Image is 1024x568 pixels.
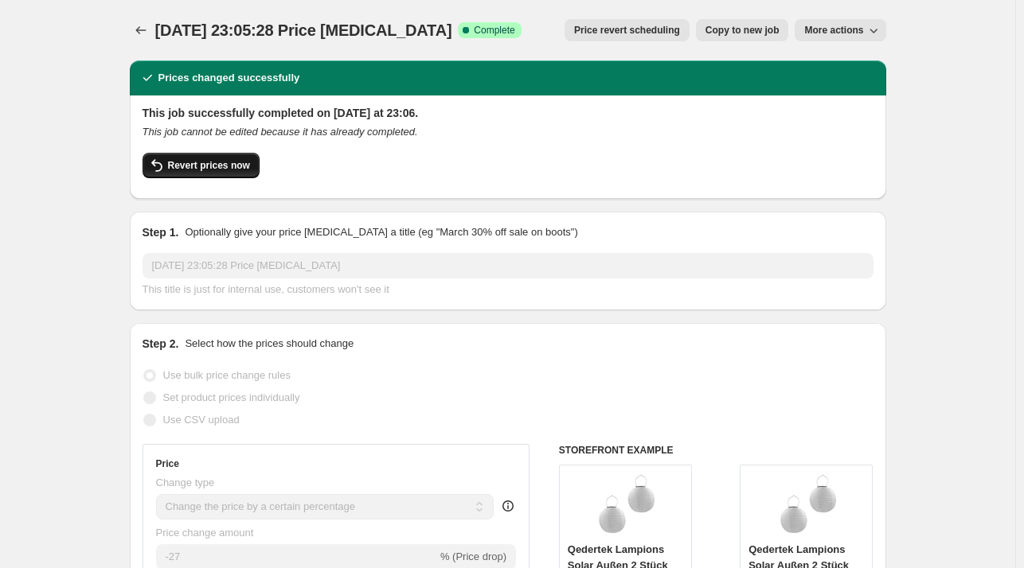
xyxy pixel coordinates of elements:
span: Price change amount [156,527,254,539]
span: Use CSV upload [163,414,240,426]
input: 30% off holiday sale [143,253,874,278]
p: Optionally give your price [MEDICAL_DATA] a title (eg "March 30% off sale on boots") [185,224,577,240]
span: Set product prices individually [163,391,300,403]
h2: Prices changed successfully [158,70,300,86]
span: Copy to new job [705,24,780,37]
div: help [500,498,516,514]
span: [DATE] 23:05:28 Price [MEDICAL_DATA] [155,21,452,39]
span: % (Price drop) [440,550,506,562]
span: Use bulk price change rules [163,369,291,381]
button: Price change jobs [130,19,152,41]
span: Change type [156,477,215,488]
span: This title is just for internal use, customers won't see it [143,283,389,295]
button: Price revert scheduling [565,19,690,41]
h2: Step 2. [143,336,179,352]
h2: This job successfully completed on [DATE] at 23:06. [143,105,874,121]
img: 51xPCCYcasL_80x.jpg [775,473,838,537]
h6: STOREFRONT EXAMPLE [559,444,874,457]
i: This job cannot be edited because it has already completed. [143,126,418,138]
img: 51xPCCYcasL_80x.jpg [593,473,657,537]
span: Complete [474,24,514,37]
span: More actions [804,24,863,37]
p: Select how the prices should change [185,336,354,352]
span: Revert prices now [168,159,250,172]
button: More actions [795,19,885,41]
h3: Price [156,457,179,470]
button: Revert prices now [143,153,260,178]
button: Copy to new job [696,19,789,41]
h2: Step 1. [143,224,179,240]
span: Price revert scheduling [574,24,680,37]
